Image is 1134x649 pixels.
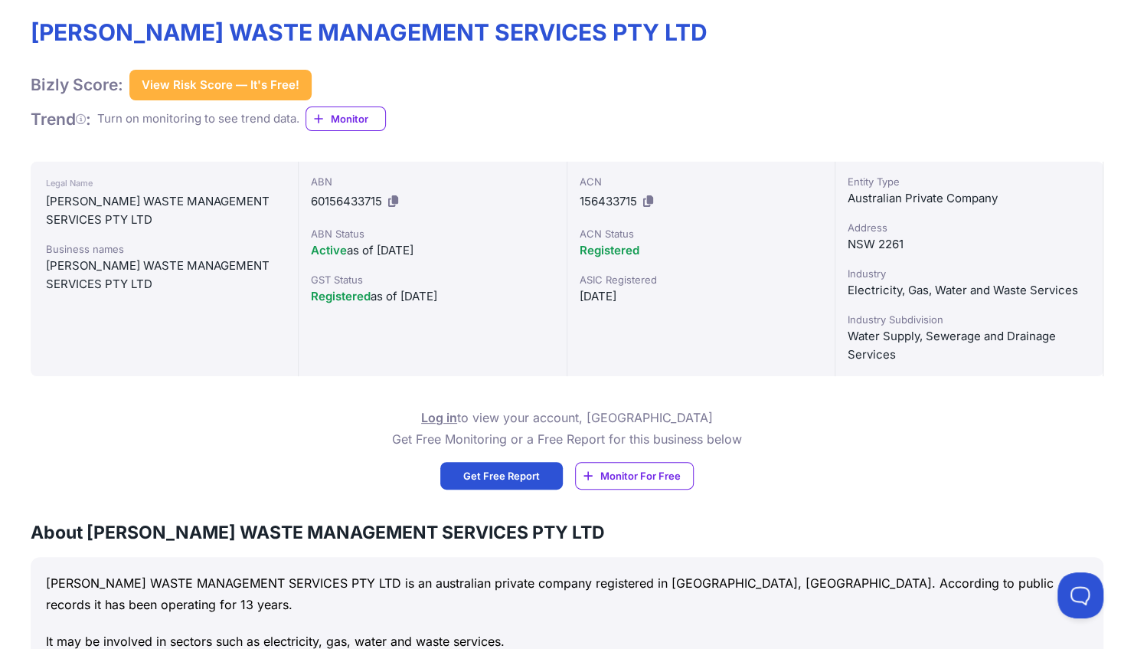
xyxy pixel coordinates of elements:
[31,74,123,95] h1: Bizly Score:
[848,220,1090,235] div: Address
[31,520,1103,545] h3: About [PERSON_NAME] WASTE MANAGEMENT SERVICES PTY LTD
[848,174,1090,189] div: Entity Type
[311,174,554,189] div: ABN
[46,174,283,192] div: Legal Name
[848,189,1090,208] div: Australian Private Company
[46,241,283,257] div: Business names
[311,241,554,260] div: as of [DATE]
[311,287,554,306] div: as of [DATE]
[848,281,1090,300] div: Electricity, Gas, Water and Waste Services
[421,410,457,425] a: Log in
[97,110,299,128] div: Turn on monitoring to see trend data.
[46,192,283,229] div: [PERSON_NAME] WASTE MANAGEMENT SERVICES PTY LTD
[580,243,639,257] span: Registered
[848,312,1090,327] div: Industry Subdivision
[600,468,681,483] span: Monitor For Free
[311,272,554,287] div: GST Status
[580,272,822,287] div: ASIC Registered
[311,243,347,257] span: Active
[848,327,1090,364] div: Water Supply, Sewerage and Drainage Services
[580,287,822,306] div: [DATE]
[580,174,822,189] div: ACN
[331,111,385,126] span: Monitor
[31,18,708,46] h1: [PERSON_NAME] WASTE MANAGEMENT SERVICES PTY LTD
[129,70,312,100] button: View Risk Score — It's Free!
[848,235,1090,254] div: NSW 2261
[311,194,382,208] span: 60156433715
[580,194,637,208] span: 156433715
[440,462,563,490] a: Get Free Report
[463,468,540,483] span: Get Free Report
[306,107,386,131] a: Monitor
[575,462,694,490] a: Monitor For Free
[46,572,1088,615] p: [PERSON_NAME] WASTE MANAGEMENT SERVICES PTY LTD is an australian private company registered in [G...
[580,226,822,241] div: ACN Status
[848,266,1090,281] div: Industry
[392,407,742,450] p: to view your account, [GEOGRAPHIC_DATA] Get Free Monitoring or a Free Report for this business below
[311,226,554,241] div: ABN Status
[311,289,371,303] span: Registered
[46,257,283,293] div: [PERSON_NAME] WASTE MANAGEMENT SERVICES PTY LTD
[31,109,91,129] h1: Trend :
[1057,572,1103,618] iframe: Toggle Customer Support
